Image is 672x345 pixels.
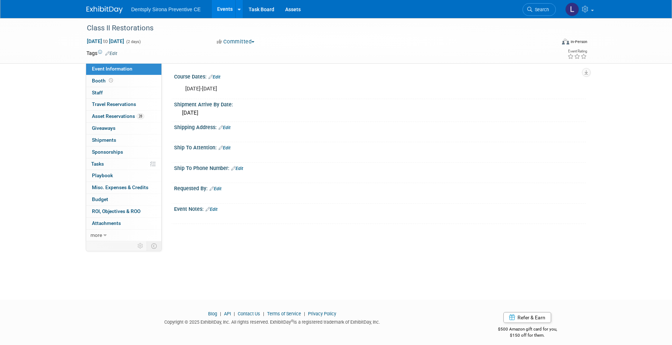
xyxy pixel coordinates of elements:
[131,7,201,12] span: Dentsply Sirona Preventive CE
[86,63,161,75] a: Event Information
[92,172,113,178] span: Playbook
[92,101,136,107] span: Travel Reservations
[174,71,586,81] div: Course Dates:
[105,51,117,56] a: Edit
[126,39,141,44] span: (2 days)
[92,113,144,119] span: Asset Reservations
[86,170,161,182] a: Playbook
[302,311,307,316] span: |
[86,111,161,122] a: Asset Reservations28
[86,135,161,146] a: Shipments
[84,22,545,35] div: Class II Restorations
[562,39,569,44] img: Format-Inperson.png
[219,125,231,130] a: Edit
[102,38,109,44] span: to
[91,161,104,167] span: Tasks
[214,38,257,46] button: Committed
[267,311,301,316] a: Terms of Service
[92,149,123,155] span: Sponsorships
[86,206,161,217] a: ROI, Objectives & ROO
[92,220,121,226] span: Attachments
[92,66,132,72] span: Event Information
[291,319,293,323] sup: ®
[206,207,217,212] a: Edit
[261,311,266,316] span: |
[180,82,506,96] div: [DATE]-[DATE]
[565,3,579,16] img: Lindsey Stutz
[86,218,161,229] a: Attachments
[86,38,124,44] span: [DATE] [DATE]
[532,7,549,12] span: Search
[86,123,161,134] a: Giveaways
[567,50,587,53] div: Event Rating
[92,90,103,95] span: Staff
[134,241,147,251] td: Personalize Event Tab Strip
[208,311,217,316] a: Blog
[231,166,243,171] a: Edit
[174,99,586,108] div: Shipment Arrive By Date:
[219,145,231,150] a: Edit
[86,146,161,158] a: Sponsorships
[137,114,144,119] span: 28
[469,332,586,338] div: $150 off for them.
[86,6,123,13] img: ExhibitDay
[86,317,458,325] div: Copyright © 2025 ExhibitDay, Inc. All rights reserved. ExhibitDay is a registered trademark of Ex...
[86,230,161,241] a: more
[174,142,586,152] div: Ship To Attention:
[174,122,586,131] div: Shipping Address:
[90,232,102,238] span: more
[86,50,117,57] td: Tags
[174,183,586,192] div: Requested By:
[86,194,161,205] a: Budget
[86,87,161,99] a: Staff
[179,107,580,119] div: [DATE]
[92,208,140,214] span: ROI, Objectives & ROO
[308,311,336,316] a: Privacy Policy
[503,312,551,323] a: Refer & Earn
[570,39,587,44] div: In-Person
[210,186,221,191] a: Edit
[174,163,586,172] div: Ship To Phone Number:
[92,137,116,143] span: Shipments
[174,204,586,213] div: Event Notes:
[86,99,161,110] a: Travel Reservations
[92,196,108,202] span: Budget
[218,311,223,316] span: |
[107,78,114,83] span: Booth not reserved yet
[238,311,260,316] a: Contact Us
[208,74,220,80] a: Edit
[92,78,114,84] span: Booth
[232,311,237,316] span: |
[224,311,231,316] a: API
[147,241,161,251] td: Toggle Event Tabs
[523,3,556,16] a: Search
[92,125,115,131] span: Giveaways
[86,158,161,170] a: Tasks
[86,182,161,193] a: Misc. Expenses & Credits
[86,75,161,87] a: Booth
[513,38,588,48] div: Event Format
[92,184,148,190] span: Misc. Expenses & Credits
[469,321,586,338] div: $500 Amazon gift card for you,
